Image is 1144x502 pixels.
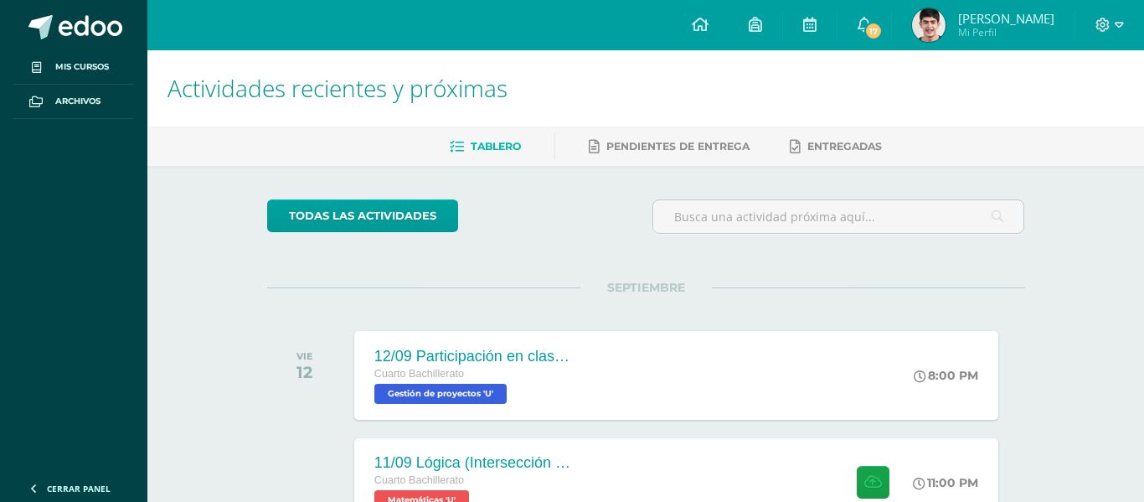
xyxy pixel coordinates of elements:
[450,133,521,160] a: Tablero
[374,384,507,404] span: Gestión de proyectos 'U'
[958,10,1054,27] span: [PERSON_NAME]
[912,8,946,42] img: 75547d3f596e18c1ce37b5546449d941.png
[167,72,508,104] span: Actividades recientes y próximas
[589,133,750,160] a: Pendientes de entrega
[374,474,464,486] span: Cuarto Bachillerato
[267,199,458,232] a: todas las Actividades
[13,85,134,119] a: Archivos
[374,347,575,365] div: 12/09 Participación en clase 🙋‍♂️🙋‍♀️
[374,454,575,472] div: 11/09 Lógica (Intersección de conjuntos)
[807,140,882,153] span: Entregadas
[296,350,313,362] div: VIE
[471,140,521,153] span: Tablero
[653,200,1024,233] input: Busca una actividad próxima aquí...
[913,475,978,490] div: 11:00 PM
[296,362,313,382] div: 12
[55,60,109,74] span: Mis cursos
[374,368,464,380] span: Cuarto Bachillerato
[790,133,882,160] a: Entregadas
[47,483,111,494] span: Cerrar panel
[958,25,1054,39] span: Mi Perfil
[580,280,712,295] span: SEPTIEMBRE
[606,140,750,153] span: Pendientes de entrega
[914,368,978,383] div: 8:00 PM
[55,95,100,108] span: Archivos
[864,22,883,40] span: 17
[13,50,134,85] a: Mis cursos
